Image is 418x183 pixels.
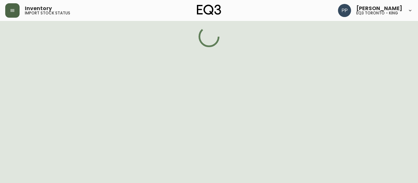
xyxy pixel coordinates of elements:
img: logo [197,5,221,15]
img: 93ed64739deb6bac3372f15ae91c6632 [338,4,351,17]
h5: import stock status [25,11,70,15]
h5: eq3 toronto - king [356,11,398,15]
span: [PERSON_NAME] [356,6,402,11]
span: Inventory [25,6,52,11]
